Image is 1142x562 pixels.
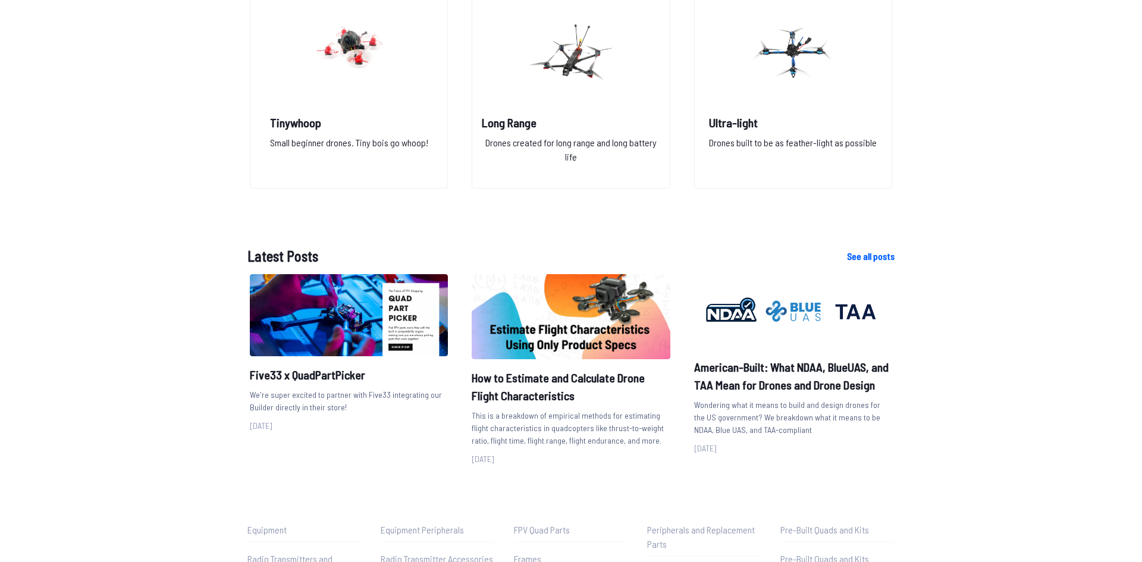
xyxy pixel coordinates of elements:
h2: How to Estimate and Calculate Drone Flight Characteristics [472,369,670,404]
h1: Latest Posts [247,246,828,267]
p: We're super excited to partner with Five33 integrating our Builder directly in their store! [250,388,448,413]
p: Equipment [247,523,362,537]
img: image of post [694,274,892,348]
a: See all posts [847,249,895,263]
h2: Tinywhoop [270,114,428,131]
p: Wondering what it means to build and design drones for the US government? We breakdown what it me... [694,398,892,436]
span: [DATE] [694,443,717,453]
p: Drones built to be as feather-light as possible [709,136,877,174]
span: [DATE] [472,454,494,464]
a: image of postHow to Estimate and Calculate Drone Flight CharacteristicsThis is a breakdown of emp... [472,274,670,466]
p: Drones created for long range and long battery life [482,136,660,174]
p: Small beginner drones. Tiny bois go whoop! [270,136,428,174]
h2: Long Range [482,114,660,131]
p: Equipment Peripherals [381,523,495,537]
p: Pre-Built Quads and Kits [780,523,895,537]
a: image of postFive33 x QuadPartPickerWe're super excited to partner with Five33 integrating our Bu... [250,274,448,432]
p: Peripherals and Replacement Parts [647,523,761,551]
img: image of post [472,274,670,359]
p: This is a breakdown of empirical methods for estimating flight characteristics in quadcopters lik... [472,409,670,447]
h2: Five33 x QuadPartPicker [250,366,448,384]
h2: Ultra-light [709,114,877,131]
a: image of postAmerican-Built: What NDAA, BlueUAS, and TAA Mean for Drones and Drone DesignWonderin... [694,274,892,455]
span: [DATE] [250,420,272,431]
img: image of post [250,274,448,356]
h2: American-Built: What NDAA, BlueUAS, and TAA Mean for Drones and Drone Design [694,358,892,394]
p: FPV Quad Parts [514,523,628,537]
